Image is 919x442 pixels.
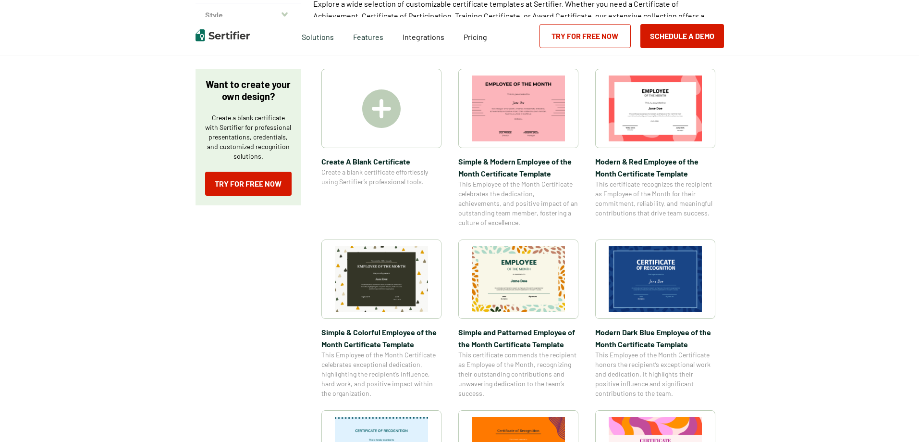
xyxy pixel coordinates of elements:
span: This Employee of the Month Certificate celebrates exceptional dedication, highlighting the recipi... [321,350,441,398]
img: Simple & Modern Employee of the Month Certificate Template [472,76,565,141]
span: Features [353,30,383,42]
img: Sertifier | Digital Credentialing Platform [196,29,250,41]
a: Try for Free Now [539,24,631,48]
p: Create a blank certificate with Sertifier for professional presentations, credentials, and custom... [205,113,292,161]
img: Modern Dark Blue Employee of the Month Certificate Template [609,246,702,312]
button: Style [196,3,301,26]
a: Simple & Colorful Employee of the Month Certificate TemplateSimple & Colorful Employee of the Mon... [321,240,441,398]
span: Create a blank certificate effortlessly using Sertifier’s professional tools. [321,167,441,187]
p: Want to create your own design? [205,78,292,102]
span: This Employee of the Month Certificate honors the recipient’s exceptional work and dedication. It... [595,350,715,398]
span: Simple and Patterned Employee of the Month Certificate Template [458,326,578,350]
span: Modern & Red Employee of the Month Certificate Template [595,155,715,179]
a: Modern Dark Blue Employee of the Month Certificate TemplateModern Dark Blue Employee of the Month... [595,240,715,398]
span: This certificate recognizes the recipient as Employee of the Month for their commitment, reliabil... [595,179,715,218]
a: Modern & Red Employee of the Month Certificate TemplateModern & Red Employee of the Month Certifi... [595,69,715,227]
span: Modern Dark Blue Employee of the Month Certificate Template [595,326,715,350]
span: Create A Blank Certificate [321,155,441,167]
a: Integrations [403,30,444,42]
span: Integrations [403,32,444,41]
img: Simple and Patterned Employee of the Month Certificate Template [472,246,565,312]
img: Simple & Colorful Employee of the Month Certificate Template [335,246,428,312]
a: Simple and Patterned Employee of the Month Certificate TemplateSimple and Patterned Employee of t... [458,240,578,398]
span: Simple & Colorful Employee of the Month Certificate Template [321,326,441,350]
a: Simple & Modern Employee of the Month Certificate TemplateSimple & Modern Employee of the Month C... [458,69,578,227]
a: Pricing [464,30,487,42]
img: Create A Blank Certificate [362,89,401,128]
span: This Employee of the Month Certificate celebrates the dedication, achievements, and positive impa... [458,179,578,227]
span: Solutions [302,30,334,42]
img: Modern & Red Employee of the Month Certificate Template [609,76,702,141]
span: Pricing [464,32,487,41]
span: Simple & Modern Employee of the Month Certificate Template [458,155,578,179]
span: This certificate commends the recipient as Employee of the Month, recognizing their outstanding c... [458,350,578,398]
a: Try for Free Now [205,172,292,196]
